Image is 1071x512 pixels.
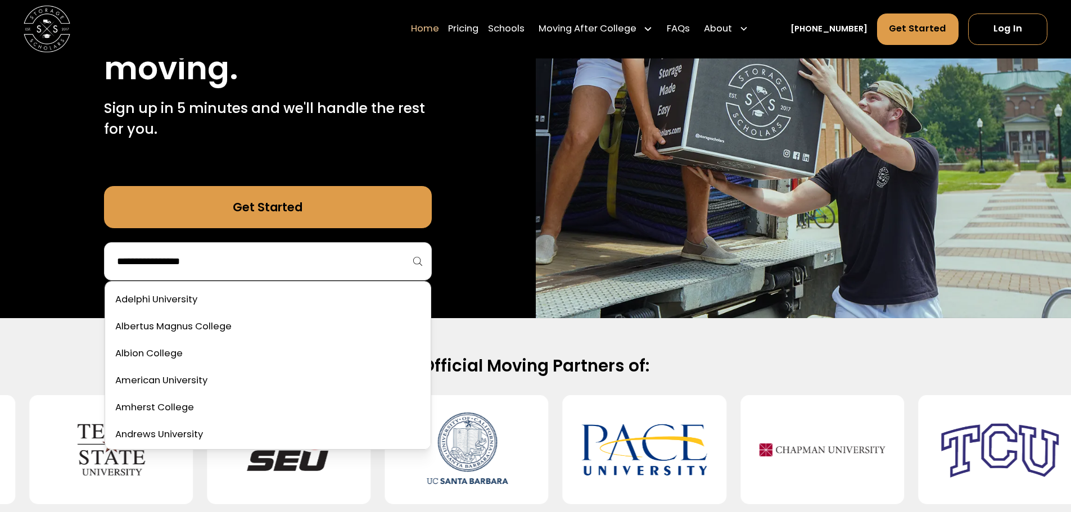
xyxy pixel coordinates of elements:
a: Home [411,13,439,46]
img: Texas State University [48,405,174,495]
a: FAQs [667,13,690,46]
a: [PHONE_NUMBER] [790,23,867,35]
a: Schools [488,13,525,46]
img: Chapman University [759,405,885,495]
h2: Official Moving Partners of: [161,355,910,377]
div: Moving After College [534,13,658,46]
a: Pricing [448,13,478,46]
img: University of California-Santa Barbara (UCSB) [404,405,530,495]
img: Storage Scholars main logo [24,6,70,52]
img: Southeastern University [225,405,352,495]
div: About [704,22,732,37]
a: Log In [968,13,1047,45]
img: Pace University - New York City [581,405,708,495]
a: Get Started [104,186,432,228]
img: Texas Christian University (TCU) [937,405,1063,495]
div: About [699,13,753,46]
a: Get Started [877,13,959,45]
p: Sign up in 5 minutes and we'll handle the rest for you. [104,98,432,140]
div: Moving After College [539,22,636,37]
